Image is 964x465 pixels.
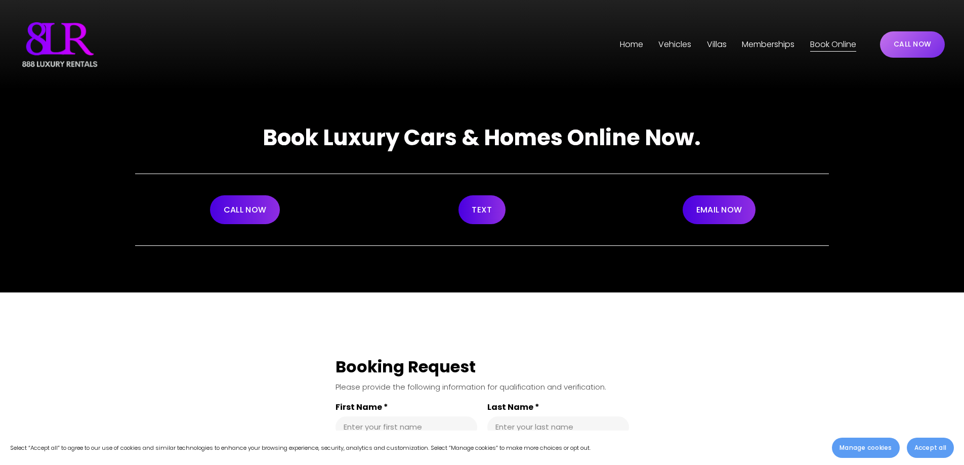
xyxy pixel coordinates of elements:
p: Select “Accept all” to agree to our use of cookies and similar technologies to enhance your brows... [10,443,591,453]
a: Memberships [742,36,794,53]
label: First Name * [336,402,477,412]
span: Manage cookies [840,443,892,452]
label: Last Name * [487,402,629,412]
a: folder dropdown [658,36,691,53]
span: Villas [707,37,727,52]
strong: Book Luxury Cars & Homes Online Now. [263,122,701,153]
a: CALL NOW [210,195,280,224]
button: Manage cookies [832,438,899,458]
a: Book Online [810,36,856,53]
span: Accept all [914,443,946,452]
div: Please provide the following information for qualification and verification. [336,382,629,392]
a: TEXT [458,195,506,224]
input: Last Name * [495,422,621,432]
a: EMAIL NOW [683,195,756,224]
span: Vehicles [658,37,691,52]
input: First Name * [344,422,469,432]
img: Luxury Car &amp; Home Rentals For Every Occasion [19,19,100,70]
a: CALL NOW [880,31,945,58]
div: Booking Request [336,356,629,377]
a: folder dropdown [707,36,727,53]
a: Home [620,36,643,53]
button: Accept all [907,438,954,458]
